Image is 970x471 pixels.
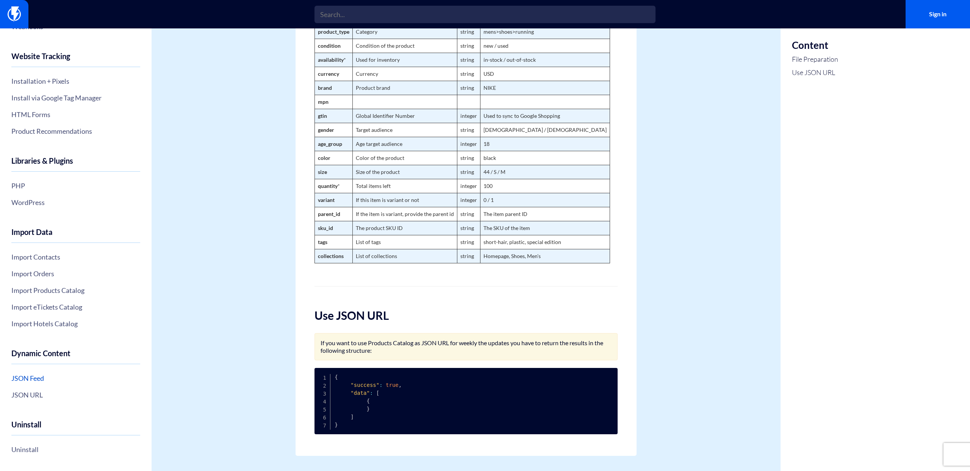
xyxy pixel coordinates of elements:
span: [ [376,390,379,396]
td: string [457,235,480,249]
td: short-hair, plastic, special edition [480,235,610,249]
td: string [457,53,480,67]
td: USD [480,67,610,81]
span: { [335,374,338,380]
td: Total items left [353,179,457,193]
td: string [457,151,480,165]
td: Color of the product [353,151,457,165]
td: List of collections [353,249,457,263]
td: The item parent ID [480,207,610,221]
td: The product SKU ID [353,221,457,235]
td: string [457,165,480,179]
td: 100 [480,179,610,193]
td: integer [457,179,480,193]
strong: gtin [318,113,327,119]
span: : [370,390,373,396]
a: Import eTickets Catalog [11,300,140,313]
td: string [457,39,480,53]
h4: Libraries & Plugins [11,156,140,172]
td: new / used [480,39,610,53]
td: Age target audience [353,137,457,151]
span: , [399,382,402,388]
h3: Content [792,40,838,51]
strong: currency [318,70,339,77]
a: Install via Google Tag Manager [11,91,140,104]
strong: product_type [318,28,349,35]
td: If the item is variant, provide the parent id [353,207,457,221]
strong: brand [318,84,332,91]
a: Uninstall [11,443,140,456]
td: integer [457,109,480,123]
a: HTML Forms [11,108,140,121]
td: string [457,221,480,235]
td: Homepage, Shoes, Men's [480,249,610,263]
td: Currency [353,67,457,81]
a: Installation + Pixels [11,75,140,88]
a: JSON URL [11,388,140,401]
a: JSON Feed [11,372,140,385]
span: } [366,406,369,412]
td: Category [353,25,457,39]
a: Import Hotels Catalog [11,317,140,330]
td: List of tags [353,235,457,249]
td: string [457,67,480,81]
strong: collections [318,253,344,259]
strong: size [318,169,327,175]
strong: quantity [318,183,338,189]
span: true [386,382,399,388]
td: string [457,249,480,263]
td: [DEMOGRAPHIC_DATA] / [DEMOGRAPHIC_DATA] [480,123,610,137]
h4: Import Data [11,228,140,243]
span: "success" [350,382,379,388]
td: string [457,81,480,95]
td: mens>shoes>running [480,25,610,39]
td: integer [457,193,480,207]
span: "data" [350,390,370,396]
td: in-stock / out-of-stock [480,53,610,67]
strong: gender [318,127,334,133]
strong: condition [318,42,341,49]
h4: Website Tracking [11,52,140,67]
td: NIKE [480,81,610,95]
td: If this item is variant or not [353,193,457,207]
td: Product brand [353,81,457,95]
strong: variant [318,197,335,203]
td: 18 [480,137,610,151]
span: : [379,382,382,388]
td: integer [457,137,480,151]
td: string [457,207,480,221]
a: Use JSON URL [792,68,838,78]
input: Search... [314,6,656,23]
a: WordPress [11,196,140,209]
a: Import Orders [11,267,140,280]
span: } [335,422,338,428]
td: Global Identifier Number [353,109,457,123]
td: 0 / 1 [480,193,610,207]
h4: Uninstall [11,420,140,435]
a: Import Products Catalog [11,284,140,297]
td: Target audience [353,123,457,137]
td: Size of the product [353,165,457,179]
strong: sku_id [318,225,333,231]
strong: color [318,155,330,161]
td: The SKU of the item [480,221,610,235]
a: PHP [11,179,140,192]
span: ] [350,414,354,420]
td: string [457,25,480,39]
a: File Preparation [792,55,838,64]
td: Condition of the product [353,39,457,53]
p: If you want to use Products Catalog as JSON URL for weekly the updates you have to return the res... [321,339,612,354]
td: black [480,151,610,165]
td: Used to sync to Google Shopping [480,109,610,123]
a: Import Contacts [11,250,140,263]
td: 44 / S / M [480,165,610,179]
strong: age_group [318,141,342,147]
span: { [366,398,369,404]
strong: parent_id [318,211,340,217]
strong: mpn [318,99,329,105]
h2: Use JSON URL [314,309,618,322]
strong: availability [318,56,344,63]
td: Used for inventory [353,53,457,67]
strong: tags [318,239,327,245]
h4: Dynamic Content [11,349,140,364]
